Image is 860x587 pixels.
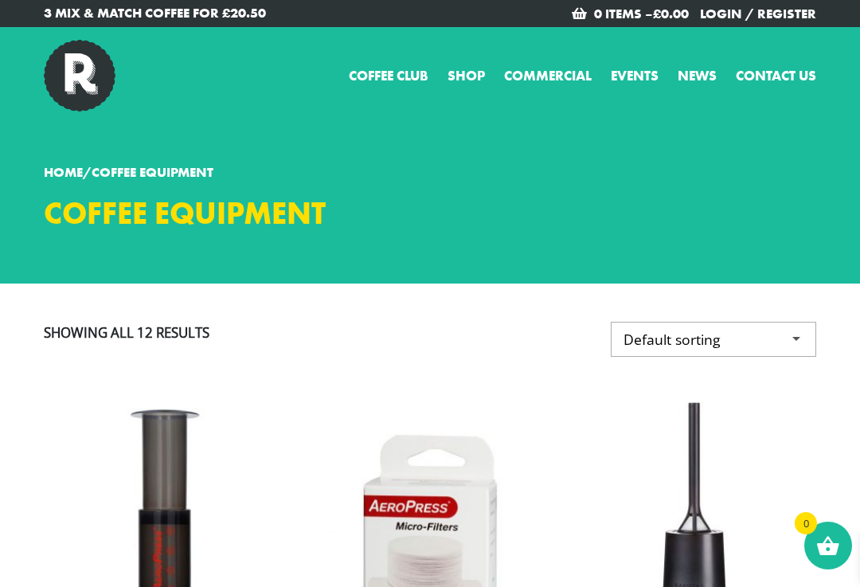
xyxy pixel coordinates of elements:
[594,6,689,22] a: 0 items –£0.00
[44,40,115,112] img: Relish Coffee
[678,66,717,87] a: News
[504,66,592,87] a: Commercial
[44,164,83,181] a: Home
[653,6,661,22] span: £
[349,66,428,87] a: Coffee Club
[700,6,816,22] a: Login / Register
[92,164,213,181] span: Coffee Equipment
[611,322,816,357] select: Shop order
[736,66,816,87] a: Contact us
[44,323,209,342] p: Showing all 12 results
[44,3,418,23] a: 3 Mix & Match Coffee for £20.50
[653,6,689,22] bdi: 0.00
[611,66,659,87] a: Events
[448,66,485,87] a: Shop
[44,195,418,232] h1: Coffee Equipment
[795,512,817,534] span: 0
[44,164,213,181] span: /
